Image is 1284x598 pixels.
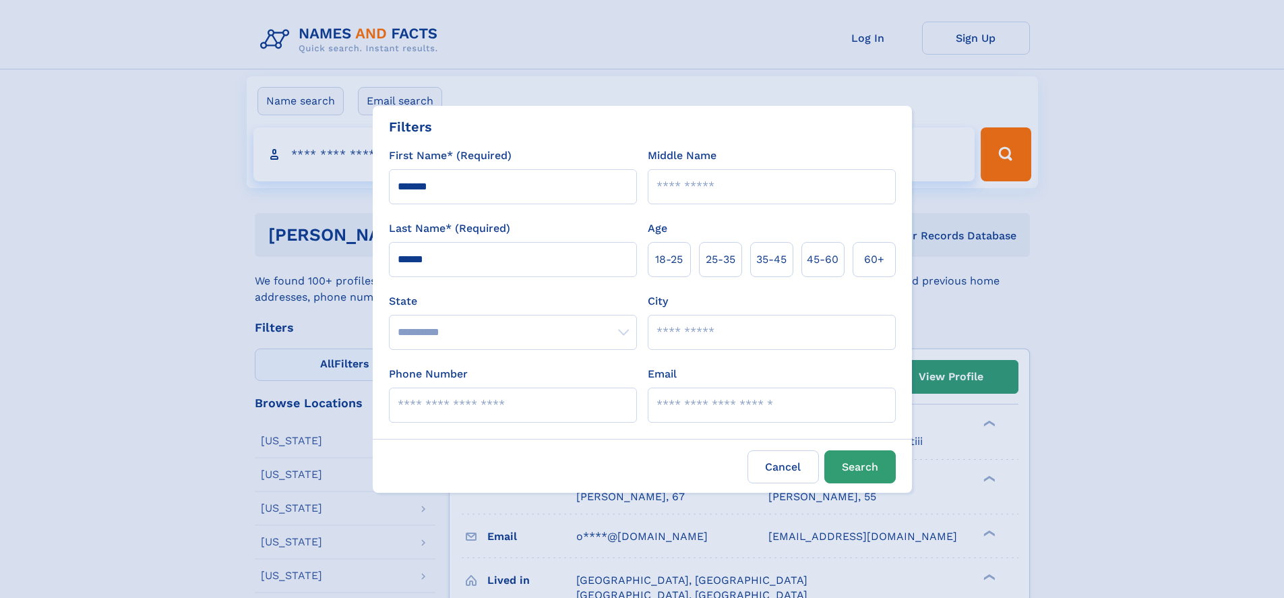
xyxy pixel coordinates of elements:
label: State [389,293,637,309]
label: City [648,293,668,309]
label: Phone Number [389,366,468,382]
span: 45‑60 [807,251,838,268]
label: Cancel [747,450,819,483]
label: First Name* (Required) [389,148,512,164]
label: Middle Name [648,148,716,164]
span: 18‑25 [655,251,683,268]
span: 35‑45 [756,251,787,268]
label: Age [648,220,667,237]
span: 25‑35 [706,251,735,268]
label: Email [648,366,677,382]
div: Filters [389,117,432,137]
label: Last Name* (Required) [389,220,510,237]
span: 60+ [864,251,884,268]
button: Search [824,450,896,483]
